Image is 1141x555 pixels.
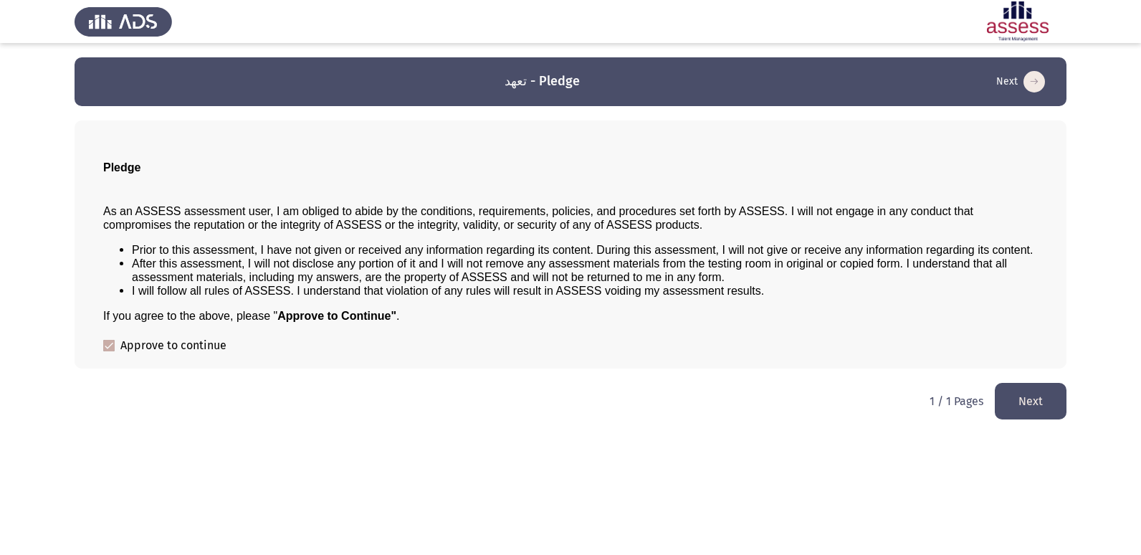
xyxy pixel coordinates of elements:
[132,257,1007,283] span: After this assessment, I will not disclose any portion of it and I will not remove any assessment...
[969,1,1066,42] img: Assessment logo of ASSESS Employability - EBI
[103,205,973,231] span: As an ASSESS assessment user, I am obliged to abide by the conditions, requirements, policies, an...
[103,310,399,322] span: If you agree to the above, please " .
[277,310,396,322] b: Approve to Continue"
[103,161,140,174] span: Pledge
[992,70,1049,93] button: load next page
[75,1,172,42] img: Assess Talent Management logo
[930,394,983,408] p: 1 / 1 Pages
[120,337,226,354] span: Approve to continue
[132,244,1033,256] span: Prior to this assessment, I have not given or received any information regarding its content. Dur...
[995,383,1066,419] button: load next page
[132,285,764,297] span: I will follow all rules of ASSESS. I understand that violation of any rules will result in ASSESS...
[505,72,580,90] h3: تعهد - Pledge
